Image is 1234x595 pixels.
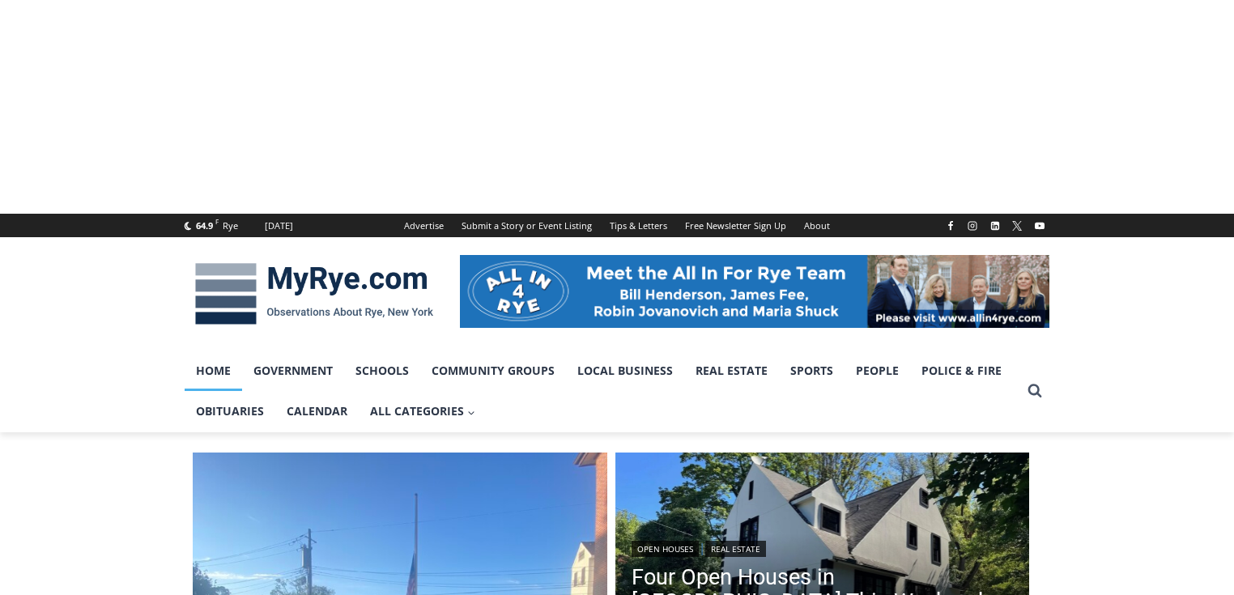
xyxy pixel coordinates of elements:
nav: Primary Navigation [185,351,1020,432]
button: View Search Form [1020,376,1049,406]
span: F [215,217,219,226]
a: X [1007,216,1027,236]
a: Real Estate [705,541,766,557]
a: Community Groups [420,351,566,391]
a: Obituaries [185,391,275,431]
a: Real Estate [684,351,779,391]
img: All in for Rye [460,255,1049,328]
a: Submit a Story or Event Listing [453,214,601,237]
a: Home [185,351,242,391]
a: Police & Fire [910,351,1013,391]
span: 64.9 [196,219,213,232]
span: All Categories [370,402,475,420]
a: Linkedin [985,216,1005,236]
a: About [795,214,839,237]
a: People [845,351,910,391]
a: Calendar [275,391,359,431]
div: Rye [223,219,238,233]
a: Government [242,351,344,391]
div: [DATE] [265,219,293,233]
a: All Categories [359,391,487,431]
nav: Secondary Navigation [395,214,839,237]
a: Advertise [395,214,453,237]
a: Free Newsletter Sign Up [676,214,795,237]
a: Sports [779,351,845,391]
a: Instagram [963,216,982,236]
a: Tips & Letters [601,214,676,237]
a: Open Houses [632,541,699,557]
a: YouTube [1030,216,1049,236]
img: MyRye.com [185,252,444,336]
a: Local Business [566,351,684,391]
a: Facebook [941,216,960,236]
a: Schools [344,351,420,391]
div: | [632,538,1014,557]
